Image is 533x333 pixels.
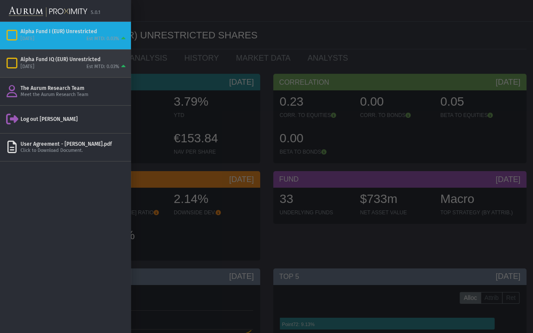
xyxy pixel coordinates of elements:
div: The Aurum Research Team [21,85,127,92]
div: [DATE] [21,64,34,70]
div: Alpha Fund IQ (EUR) Unrestricted [21,56,127,63]
div: Meet the Aurum Research Team [21,92,127,98]
div: 5.0.1 [91,10,100,16]
div: Est MTD: 0.03% [86,36,119,42]
div: User Agreement - [PERSON_NAME].pdf [21,141,127,148]
img: Aurum-Proximity%20white.svg [9,2,87,21]
div: Click to Download Document. [21,148,127,154]
div: Alpha Fund I (EUR) Unrestricted [21,28,127,35]
div: Est MTD: 0.03% [86,64,119,70]
div: Log out [PERSON_NAME] [21,116,127,123]
div: [DATE] [21,36,34,42]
